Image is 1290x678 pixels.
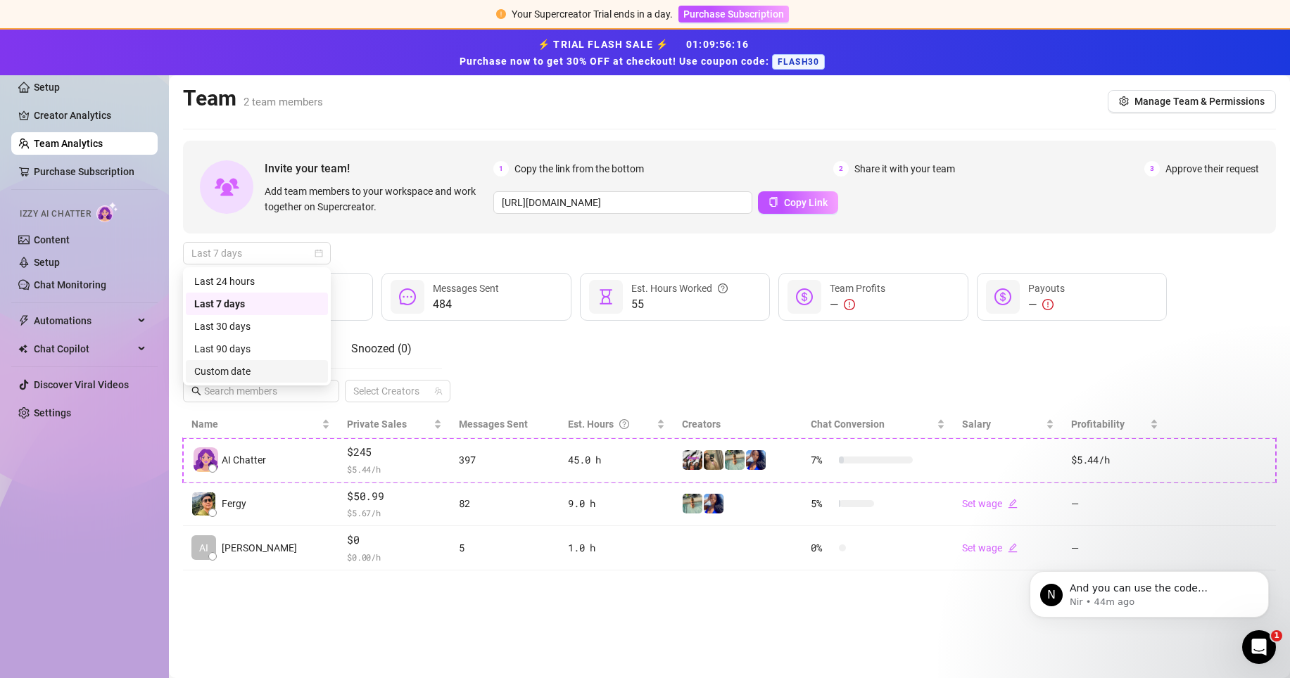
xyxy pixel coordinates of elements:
[796,288,813,305] span: dollar-circle
[18,344,27,354] img: Chat Copilot
[191,416,319,432] span: Name
[186,293,328,315] div: Last 7 days
[678,8,789,20] a: Purchase Subscription
[962,498,1018,509] a: Set wageedit
[758,191,838,214] button: Copy Link
[194,364,320,379] div: Custom date
[683,450,702,470] img: REALPLAYGIRL
[704,450,723,470] img: Delilah
[34,379,129,390] a: Discover Viral Videos
[1042,299,1054,310] span: exclamation-circle
[34,234,70,245] a: Content
[854,161,955,177] span: Share it with your team
[347,488,442,505] span: $50.99
[399,288,416,305] span: message
[191,386,201,396] span: search
[194,341,320,357] div: Last 90 days
[191,243,322,264] span: Last 7 days
[674,411,802,438] th: Creators
[222,540,297,556] span: [PERSON_NAME]
[347,550,442,564] span: $ 0.00 /h
[222,496,246,511] span: Fergy
[347,532,442,549] span: $0
[704,494,723,513] img: Thee
[631,281,728,296] div: Est. Hours Worked
[34,166,134,177] a: Purchase Subscription
[1063,526,1167,570] td: —
[34,279,106,290] a: Chat Monitoring
[194,447,218,472] img: izzy-ai-chatter-avatar-DDCN_rTZ.svg
[833,161,849,177] span: 2
[460,39,830,67] strong: ⚡ TRIAL FLASH SALE ⚡
[433,283,499,294] span: Messages Sent
[830,296,885,313] div: —
[1242,630,1276,664] iframe: Intercom live chat
[186,270,328,293] div: Last 24 hours
[434,387,443,395] span: team
[844,299,855,310] span: exclamation-circle
[718,281,728,296] span: question-circle
[347,418,407,430] span: Private Sales
[192,492,215,516] img: Fergy
[1063,482,1167,527] td: —
[347,506,442,520] span: $ 5.67 /h
[597,288,614,305] span: hourglass
[619,416,629,432] span: question-circle
[351,342,412,355] span: Snoozed ( 0 )
[183,85,323,112] h2: Team
[1071,418,1125,430] span: Profitability
[725,450,745,470] img: Alaya
[459,452,551,468] div: 397
[1008,542,1290,640] iframe: Intercom notifications message
[347,462,442,476] span: $ 5.44 /h
[34,407,71,418] a: Settings
[265,184,488,215] span: Add team members to your workspace and work together on Supercreator.
[194,274,320,289] div: Last 24 hours
[769,197,778,207] span: copy
[34,138,103,149] a: Team Analytics
[1119,96,1129,106] span: setting
[683,494,702,513] img: Alaya
[686,39,749,50] span: 01 : 09 : 56 : 16
[962,418,991,430] span: Salary
[186,315,328,338] div: Last 30 days
[811,452,833,468] span: 7 %
[1028,296,1065,313] div: —
[20,207,91,221] span: Izzy AI Chatter
[631,296,728,313] span: 55
[347,444,442,461] span: $245
[186,360,328,383] div: Custom date
[1008,543,1018,553] span: edit
[34,338,134,360] span: Chat Copilot
[34,309,134,332] span: Automations
[1271,630,1282,641] span: 1
[315,249,323,257] span: calendar
[962,542,1018,554] a: Set wageedit
[265,160,493,177] span: Invite your team!
[222,452,266,468] span: AI Chatter
[811,496,833,511] span: 5 %
[34,82,60,93] a: Setup
[568,496,665,511] div: 9.0 h
[568,452,665,468] div: 45.0 h
[194,319,320,334] div: Last 30 days
[784,197,828,208] span: Copy Link
[18,315,30,326] span: thunderbolt
[244,96,323,108] span: 2 team members
[496,9,506,19] span: exclamation-circle
[512,8,673,20] span: Your Supercreator Trial ends in a day.
[1108,90,1276,113] button: Manage Team & Permissions
[199,540,208,556] span: AI
[433,296,499,313] span: 484
[1008,499,1018,509] span: edit
[493,161,509,177] span: 1
[811,540,833,556] span: 0 %
[194,296,320,312] div: Last 7 days
[994,288,1011,305] span: dollar-circle
[183,411,339,438] th: Name
[830,283,885,294] span: Team Profits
